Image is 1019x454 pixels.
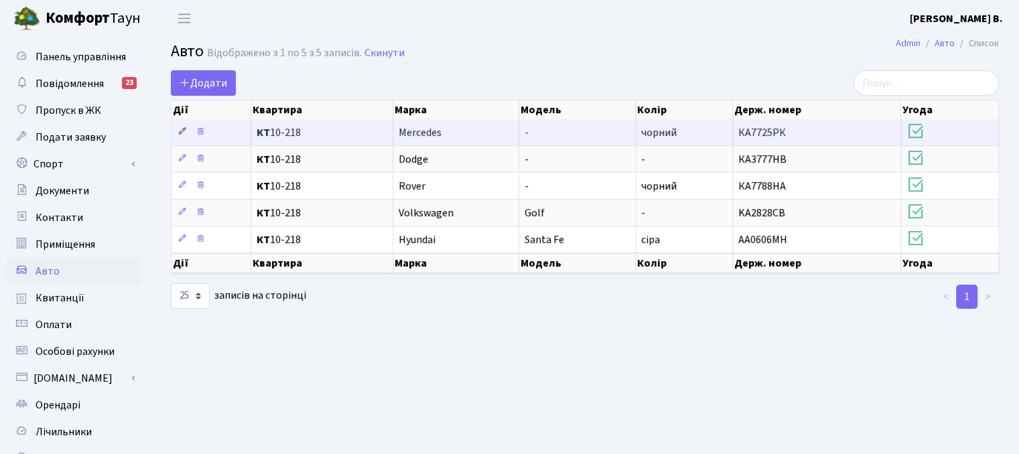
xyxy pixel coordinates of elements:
[364,47,405,60] a: Скинути
[46,7,110,29] b: Комфорт
[172,100,251,119] th: Дії
[257,234,387,245] span: 10-218
[257,154,387,165] span: 10-218
[7,258,141,285] a: Авто
[171,283,306,309] label: записів на сторінці
[733,253,901,273] th: Держ. номер
[257,206,270,220] b: КТ
[393,100,519,119] th: Марка
[257,179,270,194] b: КТ
[36,425,92,439] span: Лічильники
[36,50,126,64] span: Панель управління
[641,152,645,167] span: -
[36,183,89,198] span: Документи
[171,40,204,63] span: Авто
[7,204,141,231] a: Контакти
[738,125,786,140] span: КА7725РК
[399,206,454,220] span: Volkswagen
[519,253,636,273] th: Модель
[257,208,387,218] span: 10-218
[7,124,141,151] a: Подати заявку
[257,125,270,140] b: КТ
[7,177,141,204] a: Документи
[636,253,733,273] th: Колір
[738,152,787,167] span: КА3777НВ
[901,253,999,273] th: Угода
[733,100,901,119] th: Держ. номер
[36,237,95,252] span: Приміщення
[36,317,72,332] span: Оплати
[901,100,999,119] th: Угода
[910,11,1003,26] b: [PERSON_NAME] В.
[257,181,387,192] span: 10-218
[251,100,393,119] th: Квартира
[7,392,141,419] a: Орендарі
[251,253,393,273] th: Квартира
[7,231,141,258] a: Приміщення
[519,100,636,119] th: Модель
[525,179,529,194] span: -
[525,232,564,247] span: Santa Fe
[36,210,83,225] span: Контакти
[36,103,101,118] span: Пропуск в ЖК
[641,125,677,140] span: чорний
[122,77,137,89] div: 23
[7,365,141,392] a: [DOMAIN_NAME]
[36,76,104,91] span: Повідомлення
[910,11,1003,27] a: [PERSON_NAME] В.
[399,152,428,167] span: Dodge
[36,398,80,412] span: Орендарі
[876,29,1019,58] nav: breadcrumb
[171,70,236,96] a: Додати
[525,125,529,140] span: -
[393,253,519,273] th: Марка
[36,264,60,279] span: Авто
[180,76,227,90] span: Додати
[935,36,955,50] a: Авто
[641,179,677,194] span: чорний
[956,285,977,309] a: 1
[13,5,40,32] img: logo.png
[399,125,441,140] span: Mercedes
[854,70,999,96] input: Пошук...
[636,100,733,119] th: Колір
[7,338,141,365] a: Особові рахунки
[955,36,999,51] li: Список
[896,36,921,50] a: Admin
[525,206,545,220] span: Golf
[7,70,141,97] a: Повідомлення23
[36,291,84,305] span: Квитанції
[738,206,785,220] span: KA2828CB
[257,127,387,138] span: 10-218
[257,232,270,247] b: КТ
[7,285,141,311] a: Квитанції
[7,151,141,177] a: Спорт
[641,206,645,220] span: -
[738,179,786,194] span: КА7788НА
[46,7,141,30] span: Таун
[641,232,660,247] span: сіра
[7,419,141,445] a: Лічильники
[7,97,141,124] a: Пропуск в ЖК
[399,232,435,247] span: Hyundai
[7,44,141,70] a: Панель управління
[399,179,425,194] span: Rover
[257,152,270,167] b: КТ
[525,152,529,167] span: -
[167,7,201,29] button: Переключити навігацію
[171,283,210,309] select: записів на сторінці
[207,47,362,60] div: Відображено з 1 по 5 з 5 записів.
[738,232,787,247] span: АА0606МН
[172,253,251,273] th: Дії
[36,130,106,145] span: Подати заявку
[36,344,115,359] span: Особові рахунки
[7,311,141,338] a: Оплати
